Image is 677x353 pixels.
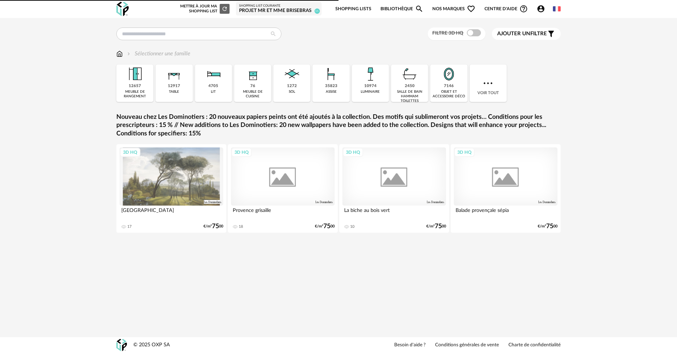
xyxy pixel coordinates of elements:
[435,224,442,229] span: 75
[239,224,243,229] div: 18
[129,84,141,89] div: 12657
[221,7,228,11] span: Refresh icon
[208,84,218,89] div: 4705
[243,65,262,84] img: Rangement.png
[538,224,557,229] div: €/m² 00
[394,342,426,348] a: Besoin d'aide ?
[482,77,494,90] img: more.7b13dc1.svg
[250,84,255,89] div: 76
[444,84,454,89] div: 7146
[432,90,465,99] div: objet et accessoire déco
[537,5,548,13] span: Account Circle icon
[432,1,475,17] span: Nos marques
[497,30,547,37] span: filtre
[116,144,226,233] a: 3D HQ [GEOGRAPHIC_DATA] 17 €/m²7500
[239,4,318,8] div: Shopping List courante
[116,339,127,351] img: OXP
[212,224,219,229] span: 75
[127,224,132,229] div: 17
[228,144,338,233] a: 3D HQ Provence grisaille 18 €/m²7500
[435,342,499,348] a: Conditions générales de vente
[432,31,463,36] span: Filtre 3D HQ
[470,65,507,102] div: Voir tout
[497,31,530,36] span: Ajouter un
[467,5,475,13] span: Heart Outline icon
[322,65,341,84] img: Assise.png
[415,5,423,13] span: Magnify icon
[120,206,223,220] div: [GEOGRAPHIC_DATA]
[239,4,318,14] a: Shopping List courante projet Mr et Mme Brisebras 11
[126,65,145,84] img: Meuble%20de%20rangement.png
[454,206,557,220] div: Balade provençale sépia
[315,224,335,229] div: €/m² 00
[179,4,230,14] div: Mettre à jour ma Shopping List
[126,50,190,58] div: Sélectionner une famille
[168,84,180,89] div: 12917
[231,206,335,220] div: Provence grisaille
[116,2,129,16] img: OXP
[282,65,301,84] img: Sol.png
[508,342,561,348] a: Charte de confidentialité
[380,1,423,17] a: BibliothèqueMagnify icon
[335,1,371,17] a: Shopping Lists
[546,224,553,229] span: 75
[231,148,252,157] div: 3D HQ
[204,65,223,84] img: Literie.png
[361,65,380,84] img: Luminaire.png
[289,90,295,94] div: sol
[287,84,297,89] div: 1272
[343,148,363,157] div: 3D HQ
[519,5,528,13] span: Help Circle Outline icon
[393,90,426,103] div: salle de bain hammam toilettes
[484,5,528,13] span: Centre d'aideHelp Circle Outline icon
[326,90,337,94] div: assise
[239,8,318,14] div: projet Mr et Mme Brisebras
[547,30,555,38] span: Filter icon
[439,65,458,84] img: Miroir.png
[451,144,561,233] a: 3D HQ Balade provençale sépia €/m²7500
[315,8,320,14] span: 11
[364,84,377,89] div: 10974
[339,144,449,233] a: 3D HQ La biche au bois vert 10 €/m²7500
[116,50,123,58] img: svg+xml;base64,PHN2ZyB3aWR0aD0iMTYiIGhlaWdodD0iMTciIHZpZXdCb3g9IjAgMCAxNiAxNyIgZmlsbD0ibm9uZSIgeG...
[553,5,561,13] img: fr
[323,224,330,229] span: 75
[165,65,184,84] img: Table.png
[133,342,170,348] div: © 2025 OXP SA
[537,5,545,13] span: Account Circle icon
[126,50,132,58] img: svg+xml;base64,PHN2ZyB3aWR0aD0iMTYiIGhlaWdodD0iMTYiIHZpZXdCb3g9IjAgMCAxNiAxNiIgZmlsbD0ibm9uZSIgeG...
[400,65,419,84] img: Salle%20de%20bain.png
[342,206,446,220] div: La biche au bois vert
[169,90,179,94] div: table
[120,148,140,157] div: 3D HQ
[325,84,337,89] div: 35823
[350,224,354,229] div: 10
[116,113,561,138] a: Nouveau chez Les Dominotiers : 20 nouveaux papiers peints ont été ajoutés à la collection. Des mo...
[492,28,561,40] button: Ajouter unfiltre Filter icon
[405,84,415,89] div: 2450
[118,90,151,99] div: meuble de rangement
[454,148,475,157] div: 3D HQ
[236,90,269,99] div: meuble de cuisine
[211,90,216,94] div: lit
[203,224,223,229] div: €/m² 00
[426,224,446,229] div: €/m² 00
[361,90,380,94] div: luminaire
